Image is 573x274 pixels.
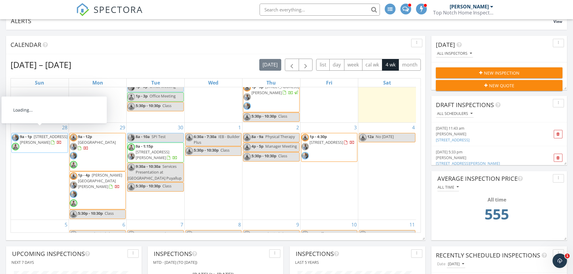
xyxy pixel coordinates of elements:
[162,103,171,108] span: Class
[301,143,309,150] img: headshot_circle__sawyer.png
[436,260,447,268] label: Date
[78,211,103,216] span: 5:30p - 10:30p
[149,93,176,99] span: Office Meeting
[70,199,77,207] img: headshot_circle__alex.png
[259,59,281,71] button: [DATE]
[310,134,355,145] a: 1p - 4:30p [STREET_ADDRESS]
[150,79,161,87] a: Tuesday
[450,4,489,10] div: [PERSON_NAME]
[177,123,184,132] a: Go to September 30, 2025
[69,171,126,210] a: 1p - 4p [PERSON_NAME][GEOGRAPHIC_DATA][PERSON_NAME]
[194,134,217,139] span: 6:30a - 7:30a
[70,231,77,239] img: headshot_circle__robbie.png
[489,82,514,89] span: New Quote
[78,172,90,178] span: 1p - 4p
[376,231,394,236] span: No [DATE]
[296,249,409,258] div: Inspections
[433,10,493,16] div: Top Notch Home Inspection
[437,112,473,116] div: All schedulers
[411,123,416,132] a: Go to October 4, 2025
[12,143,19,150] img: headshot_circle__alex.png
[265,143,297,149] span: Manager Meeting
[20,134,67,145] span: [STREET_ADDRESS][PERSON_NAME]
[243,83,299,112] a: 1p - 3p [STREET_ADDRESS][PERSON_NAME]
[565,254,570,258] span: 1
[194,231,217,236] span: 6:30a - 7:30a
[295,220,300,229] a: Go to October 9, 2025
[436,67,562,78] button: New Inspection
[76,3,89,16] img: The Best Home Inspection Software - Spectora
[78,172,122,189] span: [PERSON_NAME][GEOGRAPHIC_DATA][PERSON_NAME]
[152,134,166,139] span: SPI Test
[136,143,153,149] span: 9a - 1:15p
[121,220,126,229] a: Go to October 6, 2025
[11,122,69,220] td: Go to September 28, 2025
[265,79,277,87] a: Thursday
[70,152,77,159] img: img_0933.jpg
[251,231,263,236] span: 8a - 9a
[359,134,367,141] img: headshot_circle__robbie.png
[70,172,77,180] img: headshot_circle__robbie.png
[436,41,455,49] span: [DATE]
[251,113,276,119] span: 5:30p - 10:30p
[11,41,41,49] span: Calendar
[436,50,473,58] button: All Inspectors
[243,153,251,161] img: headshot_circle__robbie.png
[69,122,126,220] td: Go to September 29, 2025
[162,231,171,236] span: Class
[353,123,358,132] a: Go to October 3, 2025
[243,93,251,101] img: headshot_circle__sawyer.png
[359,231,367,239] img: headshot_circle__robbie.png
[300,220,358,268] td: Go to October 10, 2025
[376,134,394,139] span: No [DATE]
[358,122,416,220] td: Go to October 4, 2025
[78,134,116,151] a: 9a - 12p [GEOGRAPHIC_DATA]
[310,231,316,236] span: 12a
[318,231,324,236] span: Off
[436,125,541,131] div: [DATE] 11:43 am
[251,84,299,95] span: [STREET_ADDRESS][PERSON_NAME]
[439,203,554,229] td: 555.22
[128,143,135,151] img: headshot_circle__alex.png
[251,153,276,159] span: 5:30p - 10:30p
[186,134,193,141] img: headshot_circle__robbie.png
[207,79,220,87] a: Wednesday
[344,59,362,71] button: week
[11,220,69,268] td: Go to October 5, 2025
[310,134,327,139] span: 1p - 4:30p
[316,59,330,71] button: list
[436,80,562,91] button: New Quote
[136,93,148,99] span: 1p - 3p
[194,147,219,153] span: 5:30p - 10:30p
[154,249,267,258] div: Inspections
[186,147,193,155] img: headshot_circle__robbie.png
[265,134,295,139] span: Physical Therapy
[78,231,90,236] span: 8a - 9a
[69,133,126,171] a: 9a - 12p [GEOGRAPHIC_DATA]
[278,113,287,119] span: Class
[184,122,242,220] td: Go to October 1, 2025
[149,84,176,89] span: Office Meeting
[70,134,77,141] img: headshot_circle__robbie.png
[382,79,392,87] a: Saturday
[251,134,263,139] span: 8a - 9a
[367,231,374,236] span: 12a
[436,155,541,161] div: [PERSON_NAME]
[179,220,184,229] a: Go to October 7, 2025
[128,103,135,110] img: headshot_circle__robbie.png
[128,164,182,180] span: Services Presentation at [GEOGRAPHIC_DATA] Puyallup
[128,134,135,141] img: img_0933.jpg
[20,134,32,139] span: 9a - 1p
[484,70,519,76] span: New Inspection
[136,134,150,139] span: 8a - 10a
[310,140,343,145] span: [STREET_ADDRESS]
[11,133,68,153] a: 9a - 1p [STREET_ADDRESS][PERSON_NAME]
[78,172,122,189] a: 1p - 4p [PERSON_NAME][GEOGRAPHIC_DATA][PERSON_NAME]
[128,84,135,91] img: img_0933.jpg
[63,220,69,229] a: Go to October 5, 2025
[127,143,183,162] a: 9a - 1:15p [STREET_ADDRESS][PERSON_NAME]
[69,220,126,268] td: Go to October 6, 2025
[285,59,299,71] button: Previous
[12,134,19,141] img: img_0933.jpg
[362,59,383,71] button: cal wk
